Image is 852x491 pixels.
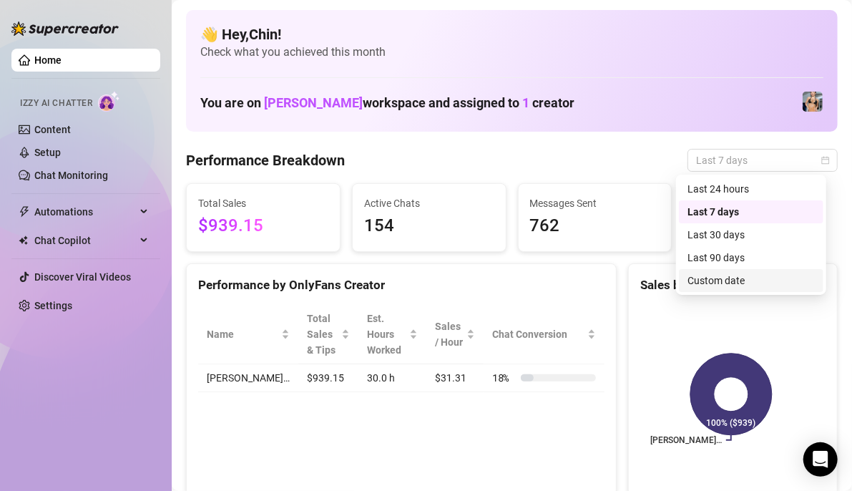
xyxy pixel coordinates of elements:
[687,250,815,266] div: Last 90 days
[198,195,328,211] span: Total Sales
[687,181,815,197] div: Last 24 hours
[679,200,823,223] div: Last 7 days
[198,276,604,295] div: Performance by OnlyFans Creator
[307,311,338,358] span: Total Sales & Tips
[640,276,826,295] div: Sales by OnlyFans Creator
[364,213,494,240] span: 154
[198,213,328,240] span: $939.15
[200,95,574,111] h1: You are on workspace and assigned to creator
[426,305,484,364] th: Sales / Hour
[264,95,363,110] span: [PERSON_NAME]
[198,305,298,364] th: Name
[492,326,584,342] span: Chat Conversion
[650,435,722,445] text: [PERSON_NAME]…
[679,178,823,200] div: Last 24 hours
[34,147,61,158] a: Setup
[200,44,823,60] span: Check what you achieved this month
[200,24,823,44] h4: 👋 Hey, Chin !
[34,300,72,311] a: Settings
[11,21,119,36] img: logo-BBDzfeDw.svg
[298,305,358,364] th: Total Sales & Tips
[34,124,71,135] a: Content
[20,97,92,110] span: Izzy AI Chatter
[484,305,604,364] th: Chat Conversion
[696,150,829,171] span: Last 7 days
[522,95,529,110] span: 1
[530,195,660,211] span: Messages Sent
[821,156,830,165] span: calendar
[803,442,838,477] div: Open Intercom Messenger
[435,319,464,350] span: Sales / Hour
[364,195,494,211] span: Active Chats
[803,92,823,112] img: Veronica
[186,150,345,170] h4: Performance Breakdown
[34,170,108,181] a: Chat Monitoring
[679,223,823,246] div: Last 30 days
[34,200,136,223] span: Automations
[687,273,815,288] div: Custom date
[298,364,358,392] td: $939.15
[687,227,815,243] div: Last 30 days
[19,206,30,218] span: thunderbolt
[198,364,298,392] td: [PERSON_NAME]…
[426,364,484,392] td: $31.31
[19,235,28,245] img: Chat Copilot
[358,364,426,392] td: 30.0 h
[492,370,515,386] span: 18 %
[687,204,815,220] div: Last 7 days
[34,229,136,252] span: Chat Copilot
[207,326,278,342] span: Name
[679,269,823,292] div: Custom date
[530,213,660,240] span: 762
[98,91,120,112] img: AI Chatter
[679,246,823,269] div: Last 90 days
[34,54,62,66] a: Home
[34,271,131,283] a: Discover Viral Videos
[367,311,406,358] div: Est. Hours Worked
